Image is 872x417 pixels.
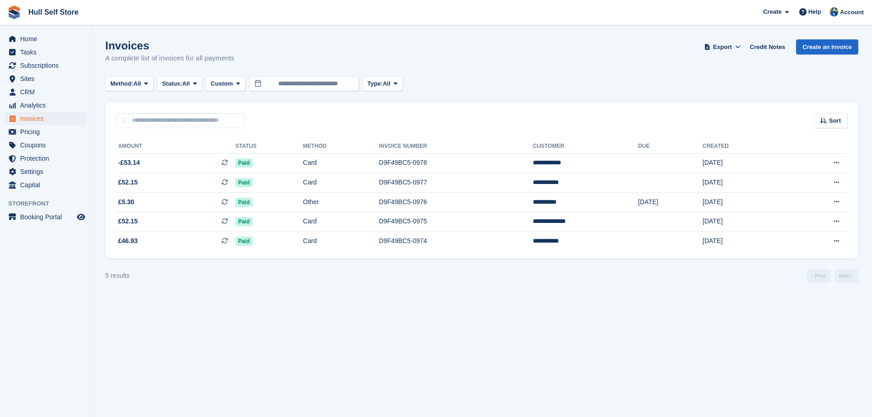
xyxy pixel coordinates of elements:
td: D9F49BC5-0974 [379,232,533,251]
span: Settings [20,165,75,178]
td: [DATE] [703,232,786,251]
a: menu [5,46,87,59]
span: Coupons [20,139,75,152]
span: Export [713,43,732,52]
a: Previous [807,269,831,283]
span: Type: [368,79,383,88]
a: menu [5,72,87,85]
span: Paid [235,237,252,246]
td: D9F49BC5-0977 [379,173,533,193]
td: D9F49BC5-0976 [379,192,533,212]
span: Invoices [20,112,75,125]
span: Paid [235,217,252,226]
span: Subscriptions [20,59,75,72]
span: Status: [162,79,182,88]
th: Created [703,139,786,154]
th: Due [638,139,703,154]
span: Custom [211,79,233,88]
a: menu [5,125,87,138]
button: Status: All [157,76,202,92]
span: All [383,79,390,88]
nav: Page [805,269,860,283]
a: Preview store [76,211,87,222]
a: menu [5,139,87,152]
span: Method: [110,79,134,88]
img: stora-icon-8386f47178a22dfd0bd8f6a31ec36ba5ce8667c1dd55bd0f319d3a0aa187defe.svg [7,5,21,19]
td: [DATE] [703,153,786,173]
td: [DATE] [703,173,786,193]
span: All [182,79,190,88]
td: Card [303,173,379,193]
a: Hull Self Store [25,5,82,20]
a: menu [5,152,87,165]
div: 5 results [105,271,130,281]
p: A complete list of invoices for all payments [105,53,234,64]
a: menu [5,165,87,178]
span: £46.93 [118,236,138,246]
span: Sort [829,116,841,125]
a: menu [5,32,87,45]
a: menu [5,179,87,191]
th: Amount [116,139,235,154]
td: [DATE] [638,192,703,212]
th: Customer [533,139,638,154]
a: Next [834,269,858,283]
span: -£53.14 [118,158,140,168]
img: Hull Self Store [829,7,839,16]
a: Create an Invoice [796,39,858,54]
td: Card [303,153,379,173]
a: menu [5,59,87,72]
h1: Invoices [105,39,234,52]
a: menu [5,112,87,125]
td: D9F49BC5-0978 [379,153,533,173]
span: CRM [20,86,75,98]
span: Paid [235,198,252,207]
span: Home [20,32,75,45]
button: Export [702,39,742,54]
th: Invoice Number [379,139,533,154]
span: Tasks [20,46,75,59]
span: Pricing [20,125,75,138]
span: Account [840,8,864,17]
td: Card [303,212,379,232]
span: All [134,79,141,88]
a: menu [5,86,87,98]
button: Method: All [105,76,153,92]
td: [DATE] [703,192,786,212]
span: Paid [235,158,252,168]
span: Booking Portal [20,211,75,223]
span: Storefront [8,199,91,208]
td: Other [303,192,379,212]
th: Status [235,139,303,154]
span: £52.15 [118,217,138,226]
span: Help [808,7,821,16]
span: £5.30 [118,197,134,207]
span: Capital [20,179,75,191]
td: [DATE] [703,212,786,232]
a: menu [5,211,87,223]
span: Paid [235,178,252,187]
a: menu [5,99,87,112]
td: D9F49BC5-0975 [379,212,533,232]
span: Protection [20,152,75,165]
span: Sites [20,72,75,85]
span: Create [763,7,781,16]
button: Custom [206,76,245,92]
td: Card [303,232,379,251]
span: Analytics [20,99,75,112]
button: Type: All [363,76,403,92]
th: Method [303,139,379,154]
a: Credit Notes [746,39,789,54]
span: £52.15 [118,178,138,187]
